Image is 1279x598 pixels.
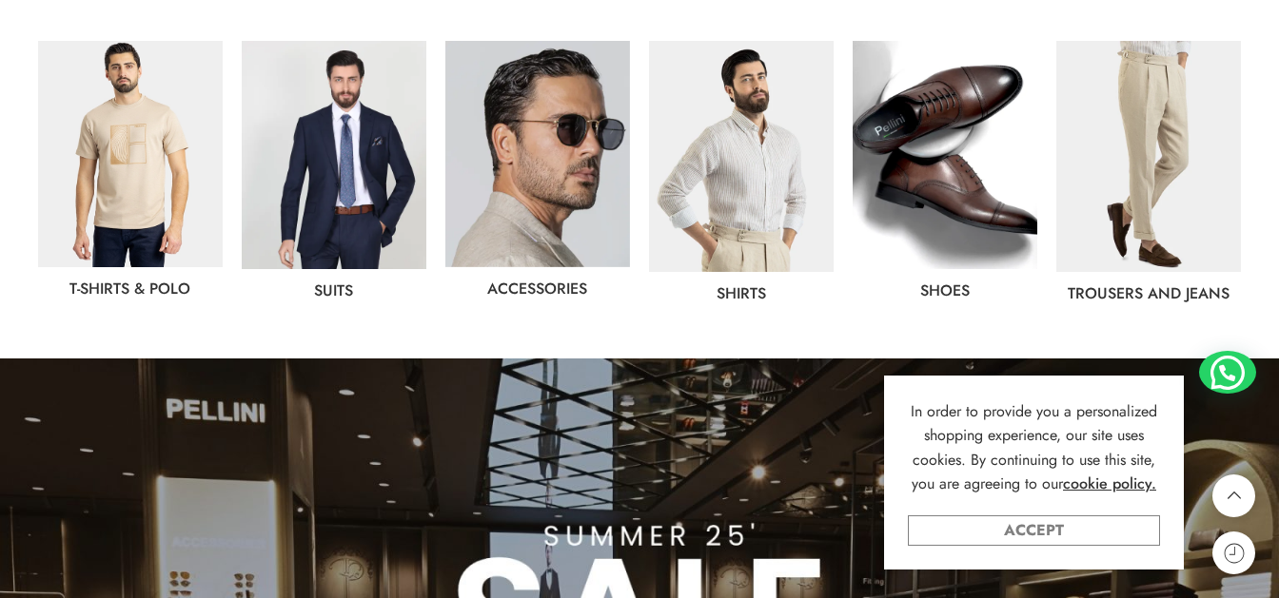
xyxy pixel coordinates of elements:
[908,515,1160,546] a: Accept
[1068,282,1230,304] a: Trousers and jeans
[717,282,766,304] a: Shirts
[1063,472,1156,496] a: cookie policy.
[69,278,190,299] a: T-Shirts & Polo
[314,280,353,301] a: Suits
[911,400,1157,495] span: In order to provide you a personalized shopping experience, our site uses cookies. By continuing ...
[487,278,587,299] a: Accessories
[920,280,970,301] a: shoes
